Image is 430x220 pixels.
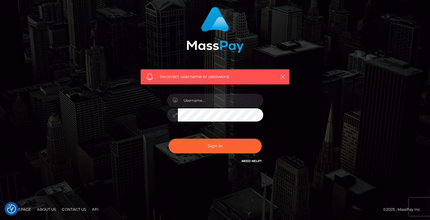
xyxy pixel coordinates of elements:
[7,205,33,214] a: Homepage
[242,159,262,163] a: Need Help?
[59,205,88,214] a: Contact Us
[7,204,16,213] img: Revisit consent button
[7,204,16,213] button: Consent Preferences
[178,94,263,107] input: Username...
[35,205,58,214] a: About Us
[383,206,425,213] div: © 2025 , MassPay Inc.
[169,139,262,153] button: Sign in
[187,7,244,53] img: MassPay Login
[90,205,101,214] a: API
[160,74,270,80] span: Incorrect username or password.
